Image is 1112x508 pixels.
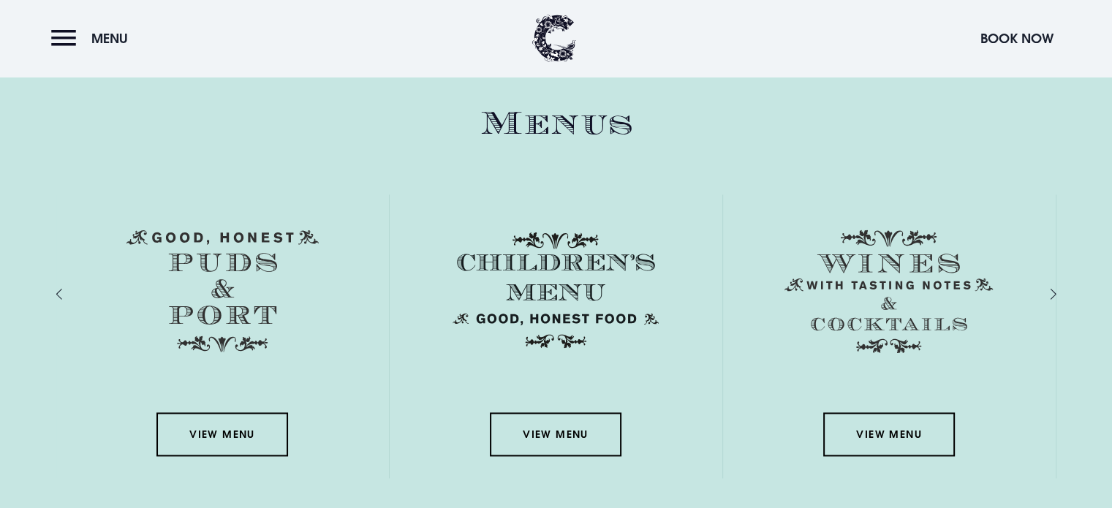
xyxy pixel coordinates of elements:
[490,412,621,456] a: View Menu
[784,230,994,353] img: Menu wines
[823,412,955,456] a: View Menu
[532,15,576,62] img: Clandeboye Lodge
[126,230,319,352] img: Menu puds and port
[156,412,288,456] a: View Menu
[67,284,81,305] div: Previous slide
[1031,284,1045,305] div: Next slide
[91,30,128,47] span: Menu
[973,23,1061,54] button: Book Now
[447,230,664,351] img: Childrens Menu 1
[51,23,135,54] button: Menu
[56,105,1056,143] h2: Menus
